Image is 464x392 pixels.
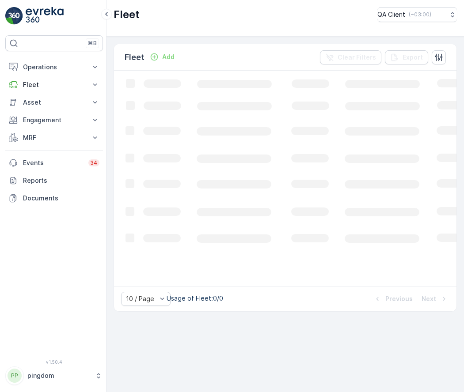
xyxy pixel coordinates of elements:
[385,50,428,64] button: Export
[23,80,85,89] p: Fleet
[125,51,145,64] p: Fleet
[23,98,85,107] p: Asset
[146,52,178,62] button: Add
[320,50,381,64] button: Clear Filters
[409,11,431,18] p: ( +03:00 )
[114,8,140,22] p: Fleet
[8,369,22,383] div: PP
[23,63,85,72] p: Operations
[23,158,83,167] p: Events
[90,159,98,166] p: 34
[377,10,405,19] p: QA Client
[372,294,414,304] button: Previous
[385,294,413,303] p: Previous
[5,58,103,76] button: Operations
[5,154,103,172] a: Events34
[5,94,103,111] button: Asset
[5,111,103,129] button: Engagement
[5,129,103,147] button: MRF
[338,53,376,62] p: Clear Filters
[5,172,103,189] a: Reports
[167,294,223,303] p: Usage of Fleet : 0/0
[403,53,423,62] p: Export
[377,7,457,22] button: QA Client(+03:00)
[162,53,175,61] p: Add
[5,7,23,25] img: logo
[23,194,99,203] p: Documents
[422,294,436,303] p: Next
[23,176,99,185] p: Reports
[5,189,103,207] a: Documents
[5,359,103,365] span: v 1.50.4
[5,366,103,385] button: PPpingdom
[88,40,97,47] p: ⌘B
[26,7,64,25] img: logo_light-DOdMpM7g.png
[27,371,91,380] p: pingdom
[421,294,449,304] button: Next
[23,133,85,142] p: MRF
[23,116,85,124] p: Engagement
[5,76,103,94] button: Fleet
